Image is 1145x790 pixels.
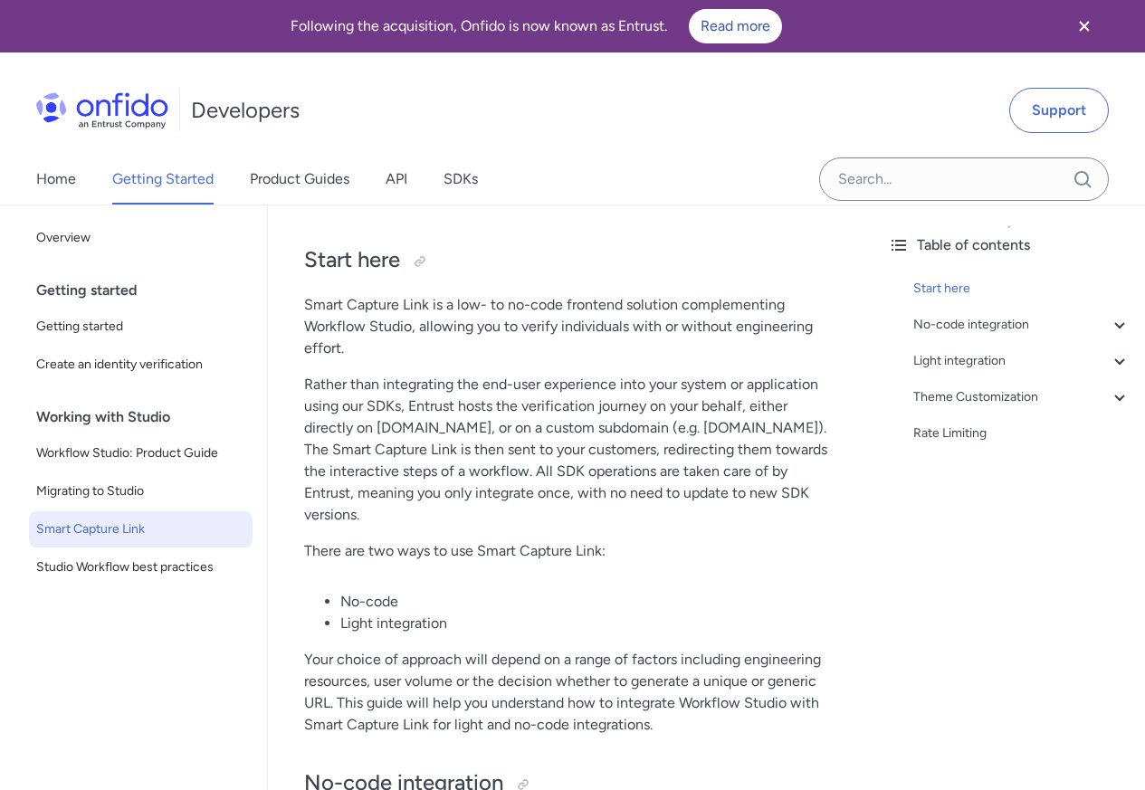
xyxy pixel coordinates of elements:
[340,613,837,634] li: Light integration
[913,314,1131,336] a: No-code integration
[304,294,837,359] p: Smart Capture Link is a low- to no-code frontend solution complementing Workflow Studio, allowing...
[819,157,1109,201] input: Onfido search input field
[36,557,245,578] span: Studio Workflow best practices
[29,347,253,383] a: Create an identity verification
[913,350,1131,372] a: Light integration
[913,423,1131,444] a: Rate Limiting
[112,154,214,205] a: Getting Started
[689,9,782,43] a: Read more
[29,511,253,547] a: Smart Capture Link
[191,96,300,125] h1: Developers
[913,386,1131,408] a: Theme Customization
[36,443,245,464] span: Workflow Studio: Product Guide
[36,354,245,376] span: Create an identity verification
[444,154,478,205] a: SDKs
[36,399,260,435] div: Working with Studio
[29,549,253,585] a: Studio Workflow best practices
[888,234,1131,256] div: Table of contents
[36,92,168,128] img: Onfido Logo
[36,316,245,338] span: Getting started
[1051,4,1118,49] button: Close banner
[29,435,253,471] a: Workflow Studio: Product Guide
[29,473,253,509] a: Migrating to Studio
[29,220,253,256] a: Overview
[36,272,260,309] div: Getting started
[1073,15,1095,37] svg: Close banner
[36,519,245,540] span: Smart Capture Link
[29,309,253,345] a: Getting started
[340,591,837,613] li: No-code
[913,278,1131,300] a: Start here
[304,245,837,276] h2: Start here
[304,649,837,736] p: Your choice of approach will depend on a range of factors including engineering resources, user v...
[1009,88,1109,133] a: Support
[22,9,1051,43] div: Following the acquisition, Onfido is now known as Entrust.
[386,154,407,205] a: API
[36,154,76,205] a: Home
[250,154,349,205] a: Product Guides
[304,374,837,526] p: Rather than integrating the end-user experience into your system or application using our SDKs, E...
[36,481,245,502] span: Migrating to Studio
[304,540,837,562] p: There are two ways to use Smart Capture Link:
[36,227,245,249] span: Overview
